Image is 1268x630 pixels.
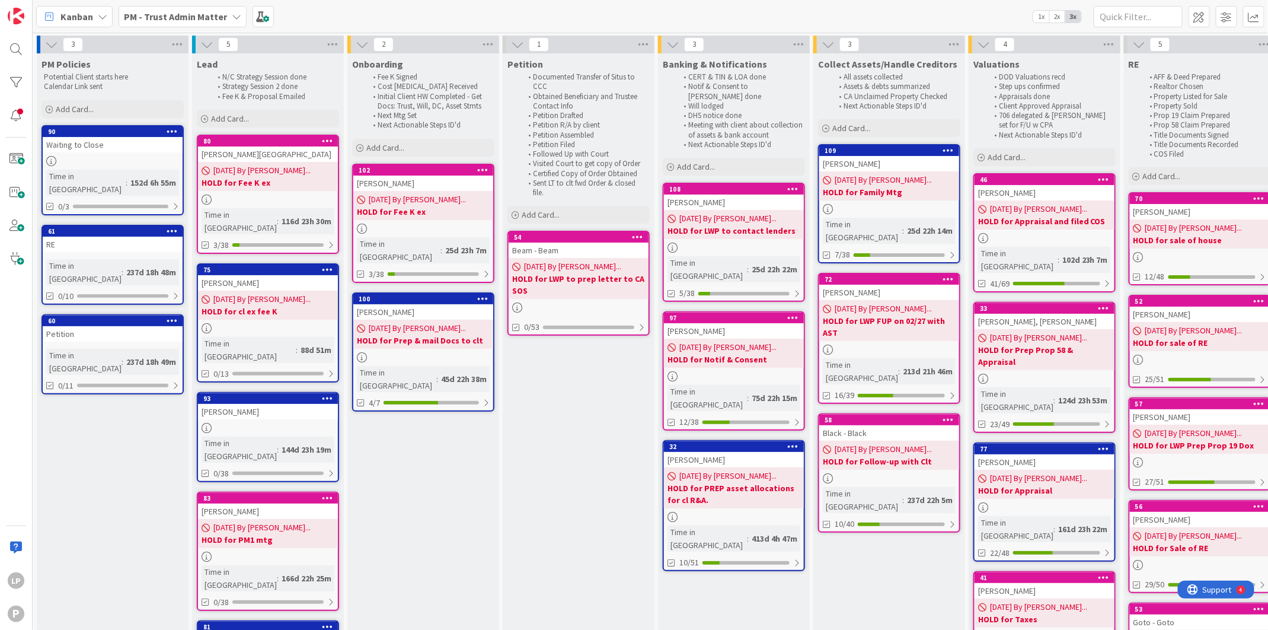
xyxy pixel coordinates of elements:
[211,92,337,101] li: Fee K & Proposal Emailed
[1065,11,1081,23] span: 3x
[684,37,704,52] span: 3
[352,58,403,70] span: Onboarding
[202,177,334,189] b: HOLD for Fee K ex
[44,72,181,82] p: Potential Client starts here
[832,82,959,91] li: Assets & debts summarized
[819,274,959,300] div: 72[PERSON_NAME]
[818,58,957,70] span: Collect Assets/Handle Creditors
[46,349,122,375] div: Time in [GEOGRAPHIC_DATA]
[664,195,804,210] div: [PERSON_NAME]
[279,443,334,456] div: 144d 23h 19m
[359,295,493,303] div: 100
[823,456,956,467] b: HOLD for Follow-up with Clt
[988,92,1114,101] li: Appraisals done
[509,232,649,258] div: 54Beam - Beam
[835,303,932,315] span: [DATE] By [PERSON_NAME]...
[353,176,493,191] div: [PERSON_NAME]
[60,9,93,24] span: Kanban
[978,215,1111,227] b: HOLD for Appraisal and filed COS
[669,443,804,451] div: 32
[1133,234,1266,246] b: HOLD for sale of house
[835,518,854,530] span: 10/40
[664,184,804,210] div: 108[PERSON_NAME]
[978,387,1053,413] div: Time in [GEOGRAPHIC_DATA]
[442,244,490,257] div: 25d 23h 7m
[1058,253,1059,266] span: :
[46,259,122,285] div: Time in [GEOGRAPHIC_DATA]
[819,145,959,156] div: 109
[669,314,804,322] div: 97
[198,265,338,291] div: 75[PERSON_NAME]
[975,314,1114,329] div: [PERSON_NAME], [PERSON_NAME]
[277,572,279,585] span: :
[203,394,338,403] div: 93
[211,72,337,82] li: N/C Strategy Session done
[749,392,800,405] div: 75d 22h 15m
[819,285,959,300] div: [PERSON_NAME]
[664,184,804,195] div: 108
[677,82,803,101] li: Notif & Consent to [PERSON_NAME] done
[978,613,1111,625] b: HOLD for Taxes
[279,215,334,228] div: 116d 23h 30m
[63,37,83,52] span: 3
[197,135,339,254] a: 80[PERSON_NAME][GEOGRAPHIC_DATA][DATE] By [PERSON_NAME]...HOLD for Fee K exTime in [GEOGRAPHIC_DA...
[62,5,65,14] div: 4
[990,547,1010,559] span: 22/48
[823,315,956,339] b: HOLD for LWP FUP on 02/27 with AST
[366,82,493,91] li: Cost [MEDICAL_DATA] Received
[679,341,777,354] span: [DATE] By [PERSON_NAME]...
[507,58,543,70] span: Petition
[48,317,183,325] div: 60
[198,493,338,519] div: 83[PERSON_NAME]
[664,323,804,339] div: [PERSON_NAME]
[44,82,181,91] p: Calendar Link sent
[664,441,804,452] div: 32
[980,445,1114,453] div: 77
[298,343,334,357] div: 88d 51m
[1145,324,1243,337] span: [DATE] By [PERSON_NAME]...
[198,393,338,419] div: 93[PERSON_NAME]
[835,174,932,186] span: [DATE] By [PERSON_NAME]...
[198,136,338,147] div: 80
[973,173,1116,292] a: 46[PERSON_NAME][DATE] By [PERSON_NAME]...HOLD for Appraisal and filed COSTime in [GEOGRAPHIC_DATA...
[973,302,1116,433] a: 33[PERSON_NAME], [PERSON_NAME][DATE] By [PERSON_NAME]...HOLD for Prep Prop 58 & AppraisalTime in ...
[1129,58,1140,70] span: RE
[43,316,183,326] div: 60
[819,415,959,441] div: 58Black - Black
[667,225,800,237] b: HOLD for LWP to contact lenders
[1143,171,1181,182] span: Add Card...
[43,137,183,152] div: Waiting to Close
[835,443,932,456] span: [DATE] By [PERSON_NAME]...
[58,290,74,303] span: 0/10
[1133,440,1266,451] b: HOLD for LWP Prep Prop 19 Dox
[825,416,959,424] div: 58
[980,574,1114,582] div: 41
[975,303,1114,329] div: 33[PERSON_NAME], [PERSON_NAME]
[664,452,804,467] div: [PERSON_NAME]
[436,373,438,386] span: :
[213,368,229,380] span: 0/13
[203,137,338,145] div: 80
[353,294,493,320] div: 100[PERSON_NAME]
[1145,427,1243,440] span: [DATE] By [PERSON_NAME]...
[747,532,749,545] span: :
[1049,11,1065,23] span: 2x
[122,355,123,368] span: :
[124,11,227,23] b: PM - Trust Admin Matter
[509,232,649,243] div: 54
[819,425,959,441] div: Black - Black
[975,572,1114,599] div: 41[PERSON_NAME]
[904,494,956,507] div: 237d 22h 5m
[198,147,338,162] div: [PERSON_NAME][GEOGRAPHIC_DATA]
[975,185,1114,201] div: [PERSON_NAME]
[43,326,183,342] div: Petition
[663,440,805,571] a: 32[PERSON_NAME][DATE] By [PERSON_NAME]...HOLD for PREP asset allocations for cl R&A.Time in [GEOG...
[48,227,183,236] div: 61
[667,385,747,411] div: Time in [GEOGRAPHIC_DATA]
[819,274,959,285] div: 72
[747,263,749,276] span: :
[198,504,338,519] div: [PERSON_NAME]
[213,521,311,534] span: [DATE] By [PERSON_NAME]...
[202,565,277,591] div: Time in [GEOGRAPHIC_DATA]
[202,208,277,234] div: Time in [GEOGRAPHIC_DATA]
